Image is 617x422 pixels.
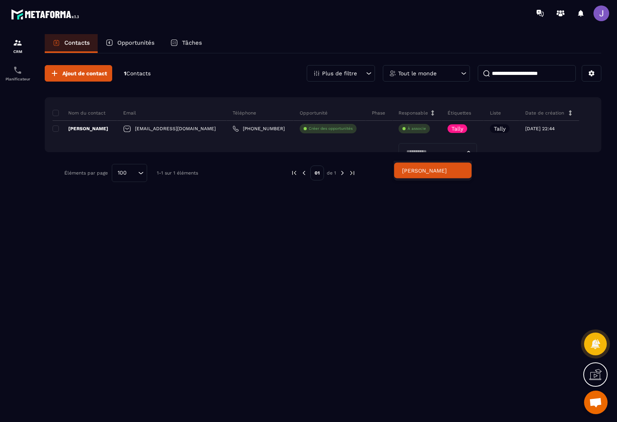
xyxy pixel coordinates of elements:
div: Ouvrir le chat [584,391,608,414]
p: Éléments par page [64,170,108,176]
p: Créer des opportunités [309,126,353,131]
p: CRM [2,49,33,54]
p: Opportunités [117,39,155,46]
p: Phase [372,110,385,116]
p: 01 [310,166,324,180]
p: Tally [451,126,463,131]
img: prev [300,169,308,176]
p: Tout le monde [398,71,437,76]
img: prev [291,169,298,176]
input: Search for option [404,148,464,156]
p: 1-1 sur 1 éléments [157,170,198,176]
p: Contacts [64,39,90,46]
a: [PHONE_NUMBER] [233,126,285,132]
div: Search for option [399,143,477,161]
img: next [339,169,346,176]
button: Ajout de contact [45,65,112,82]
p: Email [123,110,136,116]
img: scheduler [13,65,22,75]
p: Plus de filtre [322,71,357,76]
p: Opportunité [300,110,328,116]
p: Nom du contact [53,110,106,116]
a: Contacts [45,34,98,53]
img: formation [13,38,22,47]
img: next [349,169,356,176]
a: formationformationCRM [2,32,33,60]
a: Tâches [162,34,210,53]
p: Tally [494,126,506,131]
span: Ajout de contact [62,69,107,77]
p: Étiquettes [448,110,471,116]
p: Téléphone [233,110,256,116]
span: 100 [115,169,129,177]
p: de 1 [327,170,336,176]
input: Search for option [129,169,136,177]
p: Responsable [399,110,428,116]
img: logo [11,7,82,22]
p: À associe [408,126,426,131]
a: Opportunités [98,34,162,53]
p: Joey sautron [402,167,464,175]
p: 1 [124,70,151,77]
div: Search for option [112,164,147,182]
p: [PERSON_NAME] [53,126,108,132]
p: Planificateur [2,77,33,81]
span: Contacts [126,70,151,76]
p: Tâches [182,39,202,46]
a: schedulerschedulerPlanificateur [2,60,33,87]
p: Liste [490,110,501,116]
p: Date de création [525,110,564,116]
p: [DATE] 22:44 [525,126,555,131]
